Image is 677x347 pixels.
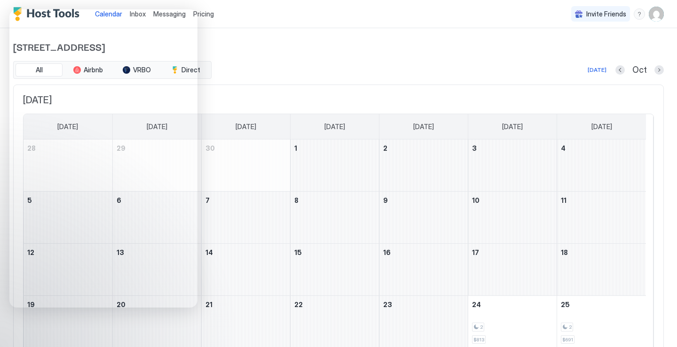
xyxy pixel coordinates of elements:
[586,10,626,18] span: Invite Friends
[468,244,557,261] a: October 17, 2025
[24,296,112,313] a: October 19, 2025
[291,139,379,157] a: October 1, 2025
[557,244,646,296] td: October 18, 2025
[557,244,646,261] a: October 18, 2025
[557,192,646,209] a: October 11, 2025
[561,301,570,308] span: 25
[130,9,146,19] a: Inbox
[9,9,197,308] iframe: Intercom live chat
[557,139,646,157] a: October 4, 2025
[472,144,477,152] span: 3
[502,123,523,131] span: [DATE]
[468,192,557,244] td: October 10, 2025
[586,64,608,76] button: [DATE]
[205,196,210,204] span: 7
[236,123,256,131] span: [DATE]
[383,248,391,256] span: 16
[557,192,646,244] td: October 11, 2025
[202,192,290,209] a: October 7, 2025
[591,123,612,131] span: [DATE]
[379,244,468,261] a: October 16, 2025
[23,94,654,106] span: [DATE]
[569,324,572,330] span: 2
[472,301,481,308] span: 24
[205,248,213,256] span: 14
[473,337,484,343] span: $813
[562,337,573,343] span: $691
[472,248,479,256] span: 17
[557,296,646,313] a: October 25, 2025
[201,244,290,296] td: October 14, 2025
[383,144,387,152] span: 2
[582,114,622,139] a: Saturday
[379,296,468,313] a: October 23, 2025
[13,39,664,54] span: [STREET_ADDRESS]
[468,296,557,313] a: October 24, 2025
[404,114,443,139] a: Thursday
[468,192,557,209] a: October 10, 2025
[379,192,468,209] a: October 9, 2025
[632,65,647,76] span: Oct
[294,196,299,204] span: 8
[379,244,468,296] td: October 16, 2025
[468,139,557,157] a: October 3, 2025
[291,192,379,209] a: October 8, 2025
[588,66,606,74] div: [DATE]
[383,301,392,308] span: 23
[634,8,645,20] div: menu
[561,196,567,204] span: 11
[379,139,468,192] td: October 2, 2025
[383,196,388,204] span: 9
[290,192,379,244] td: October 8, 2025
[413,123,434,131] span: [DATE]
[379,192,468,244] td: October 9, 2025
[202,244,290,261] a: October 14, 2025
[13,7,84,21] a: Host Tools Logo
[472,196,480,204] span: 10
[290,139,379,192] td: October 1, 2025
[205,144,215,152] span: 30
[654,65,664,75] button: Next month
[201,192,290,244] td: October 7, 2025
[294,301,303,308] span: 22
[294,144,297,152] span: 1
[205,301,213,308] span: 21
[201,139,290,192] td: September 30, 2025
[226,114,266,139] a: Tuesday
[315,114,354,139] a: Wednesday
[153,9,186,19] a: Messaging
[291,244,379,261] a: October 15, 2025
[468,244,557,296] td: October 17, 2025
[649,7,664,22] div: User profile
[561,144,566,152] span: 4
[493,114,532,139] a: Friday
[379,139,468,157] a: October 2, 2025
[291,296,379,313] a: October 22, 2025
[113,296,201,313] a: October 20, 2025
[561,248,568,256] span: 18
[468,139,557,192] td: October 3, 2025
[9,315,32,338] iframe: Intercom live chat
[480,324,483,330] span: 2
[202,139,290,157] a: September 30, 2025
[290,244,379,296] td: October 15, 2025
[294,248,302,256] span: 15
[324,123,345,131] span: [DATE]
[95,9,122,19] a: Calendar
[615,65,625,75] button: Previous month
[193,10,214,18] span: Pricing
[557,139,646,192] td: October 4, 2025
[202,296,290,313] a: October 21, 2025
